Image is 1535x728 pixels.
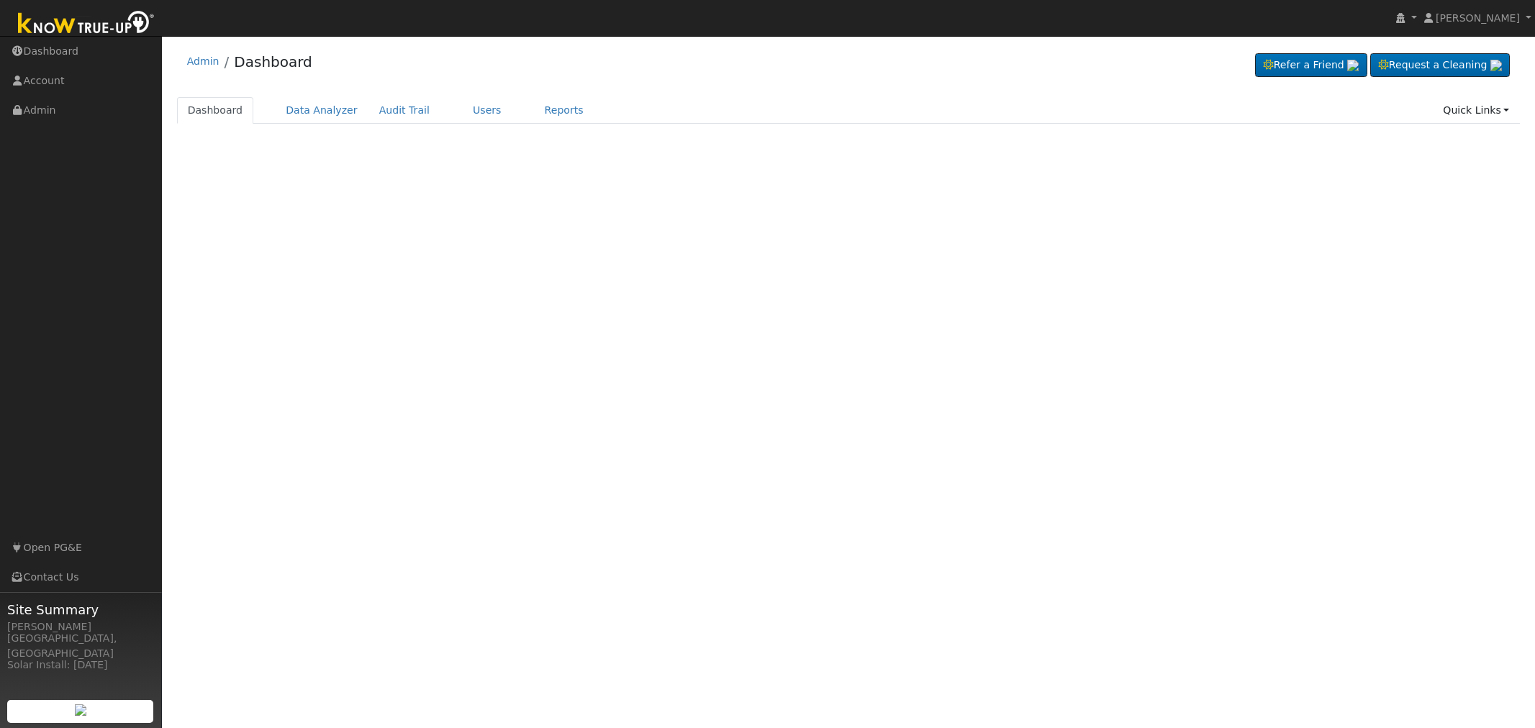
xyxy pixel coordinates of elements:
img: retrieve [1347,60,1359,71]
a: Dashboard [177,97,254,124]
div: Solar Install: [DATE] [7,658,154,673]
img: Know True-Up [11,8,162,40]
img: retrieve [75,704,86,716]
a: Data Analyzer [275,97,368,124]
a: Request a Cleaning [1370,53,1510,78]
a: Users [462,97,512,124]
a: Refer a Friend [1255,53,1367,78]
a: Reports [534,97,594,124]
a: Audit Trail [368,97,440,124]
div: [PERSON_NAME] [7,619,154,634]
a: Admin [187,55,219,67]
div: [GEOGRAPHIC_DATA], [GEOGRAPHIC_DATA] [7,631,154,661]
span: Site Summary [7,600,154,619]
a: Quick Links [1432,97,1520,124]
a: Dashboard [234,53,312,70]
span: [PERSON_NAME] [1436,12,1520,24]
img: retrieve [1490,60,1502,71]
